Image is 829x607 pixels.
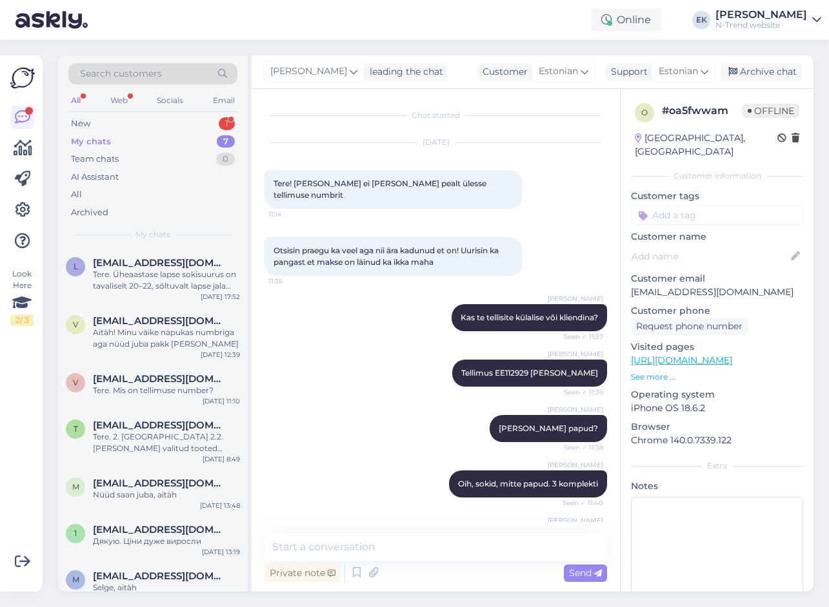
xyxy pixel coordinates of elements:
[93,269,240,292] div: Tere. Üheaastase lapse sokisuurus on tavaliselt 20–22, sõltuvalt lapse jala pikkusest.
[632,249,788,264] input: Add name
[154,92,186,109] div: Socials
[743,104,799,118] span: Offline
[641,108,648,117] span: o
[274,246,501,267] span: Otsisin praegu ka veel aga nii ära kadunud et on! Uurisin ka pangast et makse on läinud ka ikka maha
[71,171,119,184] div: AI Assistant
[548,460,603,470] span: [PERSON_NAME]
[203,454,240,464] div: [DATE] 8:49
[274,178,488,200] span: Tere! [PERSON_NAME] ei [PERSON_NAME] pealt ülesse tellimuse numbrit
[499,423,598,433] span: [PERSON_NAME] papud?
[662,103,743,119] div: # oa5fwwam
[548,515,603,525] span: [PERSON_NAME]
[10,314,34,326] div: 2 / 3
[203,396,240,406] div: [DATE] 11:10
[80,67,162,81] span: Search customers
[268,276,317,286] span: 11:36
[202,547,240,557] div: [DATE] 13:19
[635,131,777,159] div: [GEOGRAPHIC_DATA], [GEOGRAPHIC_DATA]
[631,371,803,383] p: See more ...
[569,567,602,579] span: Send
[216,153,235,166] div: 0
[93,524,227,535] span: 100513@ukr.net
[93,431,240,454] div: Tere. 2. [GEOGRAPHIC_DATA] 2.2. [PERSON_NAME] valitud tooted asuvad erinevates ladudes võib tarne...
[93,535,240,547] div: Дякую. Ціни дуже виросли
[555,332,603,342] span: Seen ✓ 11:37
[93,419,227,431] span: treimanmaribel@gmail.com
[461,313,598,322] span: Kas te tellisite külalise või kliendina?
[539,64,578,79] span: Estonian
[265,110,607,121] div: Chat started
[477,65,528,79] div: Customer
[631,354,732,366] a: [URL][DOMAIN_NAME]
[555,387,603,397] span: Seen ✓ 11:38
[461,368,598,378] span: Tellimus EE112929 [PERSON_NAME]
[631,272,803,285] p: Customer email
[68,92,83,109] div: All
[591,8,661,32] div: Online
[72,575,79,584] span: M
[71,206,108,219] div: Archived
[217,135,235,148] div: 7
[692,11,710,29] div: EK
[548,294,603,303] span: [PERSON_NAME]
[93,582,240,593] div: Selge, aitàh
[108,92,130,109] div: Web
[201,350,240,360] div: [DATE] 12:39
[270,64,347,79] span: [PERSON_NAME]
[93,570,227,582] span: Merlintubli@gmail.com
[631,304,803,318] p: Customer phone
[71,188,82,201] div: All
[93,327,240,350] div: Aitäh! Minu väike näpukas numbriga aga nüüd juba pakk [PERSON_NAME]
[74,424,78,434] span: t
[631,340,803,354] p: Visited pages
[73,378,78,387] span: V
[71,135,111,148] div: My chats
[721,63,802,81] div: Archive chat
[71,117,90,130] div: New
[74,528,77,538] span: 1
[631,230,803,244] p: Customer name
[93,257,227,269] span: llepp1963@gmail.com
[219,117,235,130] div: 1
[93,489,240,501] div: Nüüd saan juba, aitäh
[548,405,603,414] span: [PERSON_NAME]
[631,479,803,493] p: Notes
[631,285,803,299] p: [EMAIL_ADDRESS][DOMAIN_NAME]
[458,479,598,488] span: Oih, sokid, mitte papud. 3 komplekti
[10,66,35,90] img: Askly Logo
[365,65,443,79] div: leading the chat
[72,482,79,492] span: M
[631,420,803,434] p: Browser
[265,564,341,582] div: Private note
[555,498,603,508] span: Seen ✓ 11:40
[200,501,240,510] div: [DATE] 13:48
[210,92,237,109] div: Email
[659,64,698,79] span: Estonian
[631,206,803,225] input: Add a tag
[135,229,170,240] span: My chats
[268,209,317,219] span: 11:14
[715,10,807,20] div: [PERSON_NAME]
[631,401,803,415] p: iPhone OS 18.6.2
[201,292,240,302] div: [DATE] 17:52
[548,349,603,359] span: [PERSON_NAME]
[265,137,607,148] div: [DATE]
[715,10,821,30] a: [PERSON_NAME]N-Trend website
[631,318,748,335] div: Request phone number
[606,65,648,79] div: Support
[93,477,227,489] span: Ml.jullinen@gmail.com
[631,434,803,447] p: Chrome 140.0.7339.122
[74,262,78,271] span: l
[715,20,807,30] div: N-Trend website
[71,153,119,166] div: Team chats
[73,320,78,329] span: V
[631,189,803,203] p: Customer tags
[10,268,34,326] div: Look Here
[93,385,240,396] div: Tere. Mis on tellimuse number?
[93,373,227,385] span: Valgegerli@gmail.com
[555,443,603,452] span: Seen ✓ 11:38
[631,170,803,182] div: Customer information
[631,388,803,401] p: Operating system
[93,315,227,327] span: Valgegerli@gmail.com
[631,460,803,472] div: Extra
